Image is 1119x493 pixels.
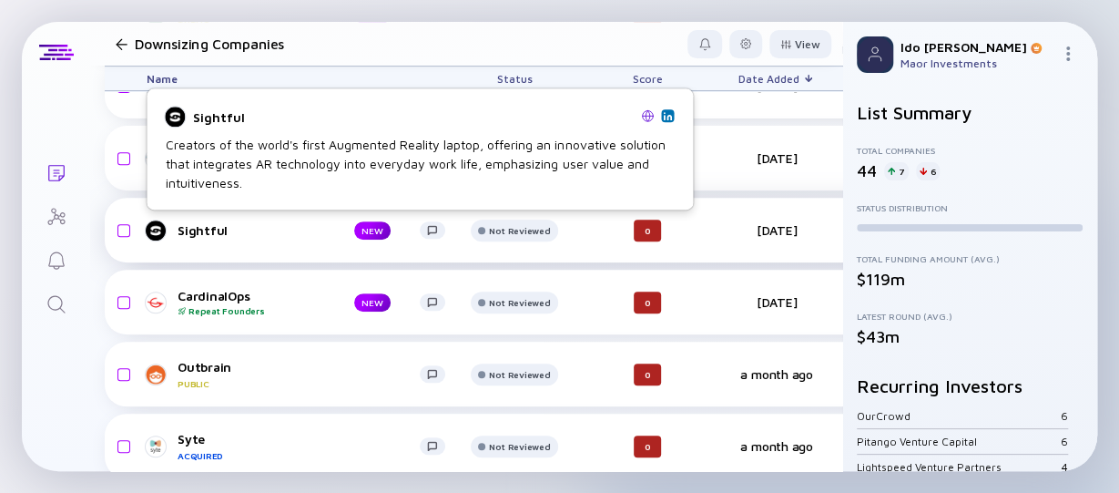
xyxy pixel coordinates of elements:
div: CardinalOps [178,288,325,316]
div: 0 [634,364,661,385]
h2: Recurring Investors [857,375,1083,396]
div: OurCrowd [857,409,1061,423]
div: Not Reviewed [489,297,550,308]
div: 6 [916,162,940,180]
div: Not Reviewed [489,369,550,380]
a: Investor Map [22,193,90,237]
div: 6 [1061,435,1068,448]
div: $119m [857,270,1083,289]
h2: List Summary [857,102,1083,123]
h1: Downsizing Companies [135,36,284,52]
span: Status [497,72,533,86]
img: Sightful Website [641,109,654,122]
div: $43m [857,327,1083,346]
div: Pitango Venture Capital [857,435,1061,448]
div: 0 [634,292,661,313]
div: Lightspeed Venture Partners [857,460,1062,474]
div: [DATE] [726,294,828,310]
img: Menu [1061,46,1075,61]
img: Profile Picture [857,36,893,73]
img: Sightful Linkedin Page [663,111,672,120]
div: Not Reviewed [489,441,550,452]
div: Outbrain [178,359,420,389]
div: a month ago [726,366,828,382]
div: Sightful [193,109,634,125]
div: a month ago [726,438,828,454]
a: SyteAcquired [147,431,460,461]
div: [DATE] [726,222,828,238]
div: [DATE] [726,150,828,166]
div: Status Distribution [857,202,1083,213]
a: Lists [22,149,90,193]
div: Latest Round (Avg.) [857,311,1083,322]
a: OutbrainPublic [147,359,460,389]
div: Repeat Founders [178,305,325,316]
div: 4 [1062,460,1068,474]
div: Creators of the world's first Augmented Reality laptop, offering an innovative solution that inte... [166,135,674,192]
div: Public [178,378,420,389]
div: Total Companies [857,145,1083,156]
div: Ido [PERSON_NAME] [900,39,1053,55]
a: Search [22,281,90,324]
div: Acquired [178,450,420,461]
div: 0 [634,220,661,241]
div: 44 [857,161,877,180]
div: Name [132,67,460,90]
div: Maor Investments [900,56,1053,70]
div: Not Reviewed [489,225,550,236]
div: Syte [178,431,420,461]
div: Score [596,67,698,90]
div: 7 [884,162,909,180]
a: Reminders [22,237,90,281]
button: View [769,30,831,58]
div: Total Funding Amount (Avg.) [857,253,1083,264]
a: CardinalOpsRepeat FoundersNEW [147,288,460,316]
div: Sightful [178,222,325,238]
a: SightfulNEW [147,220,460,241]
div: Date Added [726,67,828,90]
div: 0 [634,436,661,457]
div: 6 [1061,409,1068,423]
